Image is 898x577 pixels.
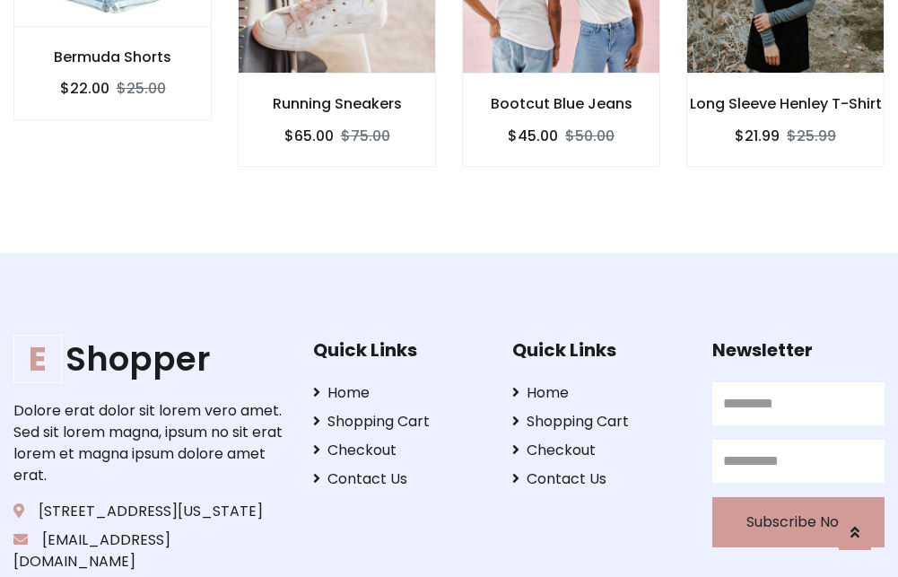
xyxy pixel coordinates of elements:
[508,127,558,144] h6: $45.00
[512,382,684,404] a: Home
[787,126,836,146] del: $25.99
[313,382,485,404] a: Home
[13,501,285,522] p: [STREET_ADDRESS][US_STATE]
[512,339,684,361] h5: Quick Links
[735,127,780,144] h6: $21.99
[687,95,884,112] h6: Long Sleeve Henley T-Shirt
[13,339,285,379] a: EShopper
[313,468,485,490] a: Contact Us
[512,440,684,461] a: Checkout
[239,95,435,112] h6: Running Sneakers
[512,411,684,433] a: Shopping Cart
[13,400,285,486] p: Dolore erat dolor sit lorem vero amet. Sed sit lorem magna, ipsum no sit erat lorem et magna ipsu...
[712,339,885,361] h5: Newsletter
[117,78,166,99] del: $25.00
[313,411,485,433] a: Shopping Cart
[341,126,390,146] del: $75.00
[313,440,485,461] a: Checkout
[60,80,109,97] h6: $22.00
[13,339,285,379] h1: Shopper
[313,339,485,361] h5: Quick Links
[13,335,62,383] span: E
[463,95,659,112] h6: Bootcut Blue Jeans
[13,529,285,573] p: [EMAIL_ADDRESS][DOMAIN_NAME]
[712,497,885,547] button: Subscribe Now
[14,48,211,66] h6: Bermuda Shorts
[512,468,684,490] a: Contact Us
[565,126,615,146] del: $50.00
[284,127,334,144] h6: $65.00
